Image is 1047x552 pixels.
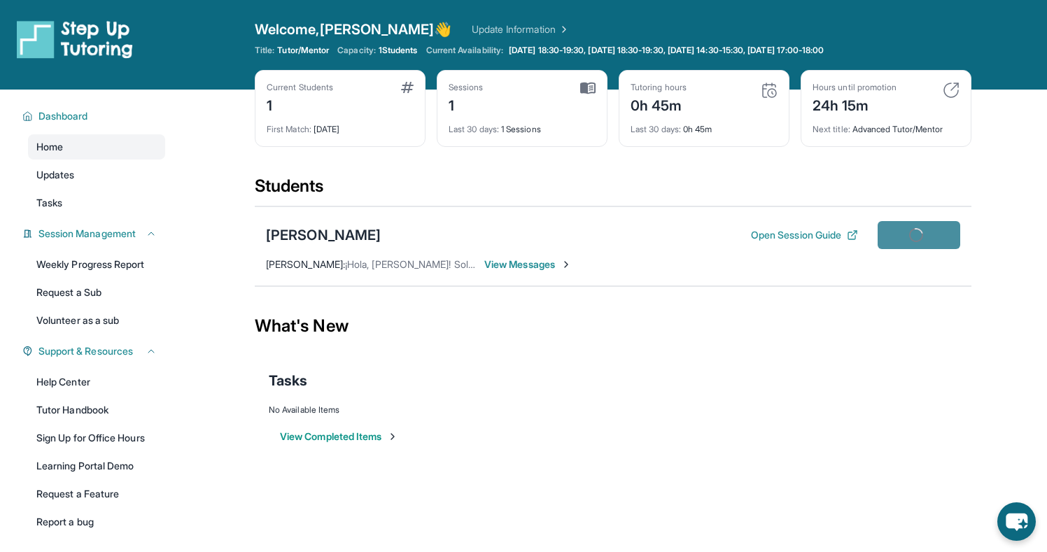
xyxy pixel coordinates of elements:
[255,20,452,39] span: Welcome, [PERSON_NAME] 👋
[506,45,827,56] a: [DATE] 18:30-19:30, [DATE] 18:30-19:30, [DATE] 14:30-15:30, [DATE] 17:00-18:00
[631,82,687,93] div: Tutoring hours
[943,82,960,99] img: card
[751,228,858,242] button: Open Session Guide
[267,124,311,134] span: First Match :
[556,22,570,36] img: Chevron Right
[813,82,897,93] div: Hours until promotion
[38,109,88,123] span: Dashboard
[813,115,960,135] div: Advanced Tutor/Mentor
[267,93,333,115] div: 1
[33,109,157,123] button: Dashboard
[631,115,778,135] div: 0h 45m
[484,257,572,271] span: View Messages
[33,227,157,241] button: Session Management
[631,124,681,134] span: Last 30 days :
[266,258,345,270] span: [PERSON_NAME] :
[36,196,62,210] span: Tasks
[426,45,503,56] span: Current Availability:
[449,93,484,115] div: 1
[813,93,897,115] div: 24h 15m
[38,227,136,241] span: Session Management
[28,425,165,451] a: Sign Up for Office Hours
[472,22,570,36] a: Update Information
[997,502,1036,541] button: chat-button
[580,82,596,94] img: card
[269,404,957,416] div: No Available Items
[337,45,376,56] span: Capacity:
[266,225,381,245] div: [PERSON_NAME]
[255,45,274,56] span: Title:
[28,509,165,535] a: Report a bug
[28,162,165,187] a: Updates
[761,82,778,99] img: card
[28,397,165,423] a: Tutor Handbook
[449,124,499,134] span: Last 30 days :
[28,134,165,160] a: Home
[561,259,572,270] img: Chevron-Right
[631,93,687,115] div: 0h 45m
[28,308,165,333] a: Volunteer as a sub
[28,252,165,277] a: Weekly Progress Report
[813,124,850,134] span: Next title :
[267,82,333,93] div: Current Students
[36,140,63,154] span: Home
[280,430,398,444] button: View Completed Items
[38,344,133,358] span: Support & Resources
[449,115,596,135] div: 1 Sessions
[255,175,971,206] div: Students
[28,453,165,479] a: Learning Portal Demo
[267,115,414,135] div: [DATE]
[269,371,307,390] span: Tasks
[379,45,418,56] span: 1 Students
[255,295,971,357] div: What's New
[277,45,329,56] span: Tutor/Mentor
[509,45,824,56] span: [DATE] 18:30-19:30, [DATE] 18:30-19:30, [DATE] 14:30-15:30, [DATE] 17:00-18:00
[28,481,165,507] a: Request a Feature
[36,168,75,182] span: Updates
[401,82,414,93] img: card
[449,82,484,93] div: Sessions
[33,344,157,358] button: Support & Resources
[28,190,165,215] a: Tasks
[28,280,165,305] a: Request a Sub
[17,20,133,59] img: logo
[28,369,165,395] a: Help Center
